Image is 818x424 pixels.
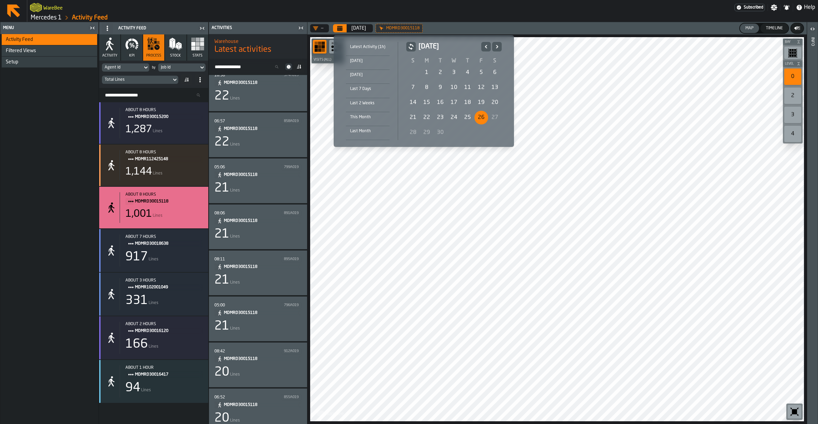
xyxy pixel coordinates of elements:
div: 10 [447,81,461,94]
th: T [434,57,447,65]
div: Monday, September 1, 2025 [420,66,434,79]
div: Saturday, September 27, 2025 [488,111,502,124]
th: S [488,57,502,65]
div: 17 [447,96,461,109]
div: Latest Activity (1h) [346,43,390,51]
div: 19 [474,96,488,109]
button: Next [492,42,502,51]
div: Select date range Select date range [339,41,509,141]
div: 27 [488,111,502,124]
div: 11 [461,81,474,94]
div: Friday, September 12, 2025 [474,81,488,94]
div: This Month [346,113,390,121]
div: Thursday, September 11, 2025 [461,81,474,94]
th: M [420,57,434,65]
div: 29 [420,126,434,139]
th: W [447,57,461,65]
div: Monday, September 15, 2025 [420,96,434,109]
div: Tuesday, September 9, 2025 [434,81,447,94]
div: 28 [406,126,420,139]
div: 26 [474,111,488,124]
div: 30 [434,126,447,139]
th: S [406,57,420,65]
div: 12 [474,81,488,94]
div: 13 [488,81,502,94]
div: 24 [447,111,461,124]
div: Tuesday, September 16, 2025 [434,96,447,109]
div: 20 [488,96,502,109]
div: [DATE] [346,57,390,65]
div: 6 [488,66,502,79]
div: 1 [420,66,434,79]
div: [DATE] [346,71,390,79]
div: Wednesday, September 3, 2025 [447,66,461,79]
div: Saturday, September 20, 2025 [488,96,502,109]
div: Wednesday, September 24, 2025 [447,111,461,124]
div: Sunday, September 14, 2025 [406,96,420,109]
div: Wednesday, September 17, 2025 [447,96,461,109]
div: Monday, September 22, 2025 [420,111,434,124]
div: 14 [406,96,420,109]
div: Saturday, September 13, 2025 [488,81,502,94]
div: 15 [420,96,434,109]
div: Thursday, September 18, 2025 [461,96,474,109]
h2: [DATE] [419,42,479,51]
div: 18 [461,96,474,109]
div: 7 [406,81,420,94]
th: F [474,57,488,65]
div: 25 [461,111,474,124]
div: Last Month [346,127,390,135]
div: Saturday, September 6, 2025 [488,66,502,79]
div: Monday, September 29, 2025 [420,126,434,139]
div: 21 [406,111,420,124]
div: 8 [420,81,434,94]
div: Tuesday, September 30, 2025 [434,126,447,139]
div: 3 [447,66,461,79]
div: Tuesday, September 2, 2025 [434,66,447,79]
table: September 2025 [406,57,502,140]
div: Today, Selected Date: Friday, September 26, 2025, Friday, September 26, 2025 selected, Last avail... [474,111,488,124]
div: 5 [474,66,488,79]
div: Last 7 Days [346,85,390,93]
div: Monday, September 8, 2025 [420,81,434,94]
button: button- [406,42,416,51]
div: 2 [434,66,447,79]
div: 22 [420,111,434,124]
div: Friday, September 19, 2025 [474,96,488,109]
div: 23 [434,111,447,124]
div: Wednesday, September 10, 2025 [447,81,461,94]
div: Sunday, September 21, 2025 [406,111,420,124]
div: Friday, September 5, 2025 [474,66,488,79]
button: Previous [481,42,491,51]
th: T [461,57,474,65]
div: Thursday, September 4, 2025 [461,66,474,79]
div: Sunday, September 28, 2025 [406,126,420,139]
div: Sunday, September 7, 2025 [406,81,420,94]
div: Thursday, September 25, 2025 [461,111,474,124]
div: 4 [461,66,474,79]
div: 9 [434,81,447,94]
div: September 2025 [406,42,502,140]
div: Last 2 Weeks [346,100,390,107]
div: 16 [434,96,447,109]
div: Tuesday, September 23, 2025 [434,111,447,124]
